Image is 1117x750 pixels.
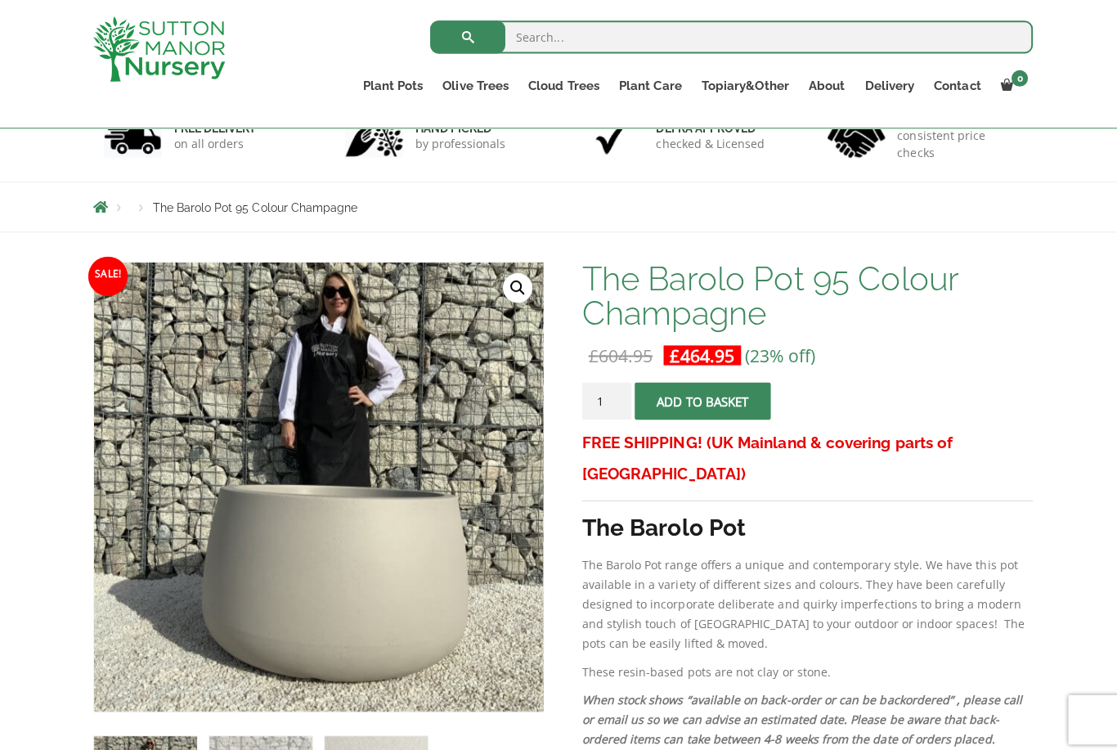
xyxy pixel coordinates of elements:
p: checked & Licensed [651,135,759,151]
span: (23% off) [739,341,809,364]
input: Search... [427,20,1025,53]
img: logo [92,16,223,81]
span: The Barolo Pot 95 Colour Champagne [151,200,355,213]
bdi: 604.95 [584,341,648,364]
a: 0 [983,74,1025,97]
a: Delivery [848,74,917,97]
span: £ [584,341,594,364]
p: by professionals [412,135,502,151]
a: Cloud Trees [514,74,604,97]
nav: Breadcrumbs [92,199,1025,212]
span: £ [665,341,675,364]
span: 0 [1003,70,1020,86]
img: 1.jpg [103,115,160,156]
img: 2.jpg [343,115,400,156]
span: Sale! [87,254,127,294]
a: Contact [917,74,983,97]
p: on all orders [173,135,254,151]
p: consistent price checks [890,127,1015,159]
h1: The Barolo Pot 95 Colour Champagne [577,259,1025,328]
strong: The Barolo Pot [577,510,740,537]
a: Olive Trees [429,74,514,97]
a: Plant Care [604,74,686,97]
p: The Barolo Pot range offers a unique and contemporary style. We have this pot available in a vari... [577,550,1025,649]
a: View full-screen image gallery [499,271,528,300]
button: Add to basket [630,379,765,416]
input: Product quantity [577,379,626,416]
a: Topiary&Other [686,74,792,97]
bdi: 464.95 [665,341,729,364]
img: 3.jpg [581,115,639,156]
em: When stock shows “available on back-order or can be backordered” , please call or email us so we ... [577,686,1014,741]
p: These resin-based pots are not clay or stone. [577,657,1025,676]
h3: FREE SHIPPING! (UK Mainland & covering parts of [GEOGRAPHIC_DATA]) [577,424,1025,485]
img: 4.jpg [821,110,878,160]
a: About [792,74,848,97]
a: Plant Pots [350,74,429,97]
